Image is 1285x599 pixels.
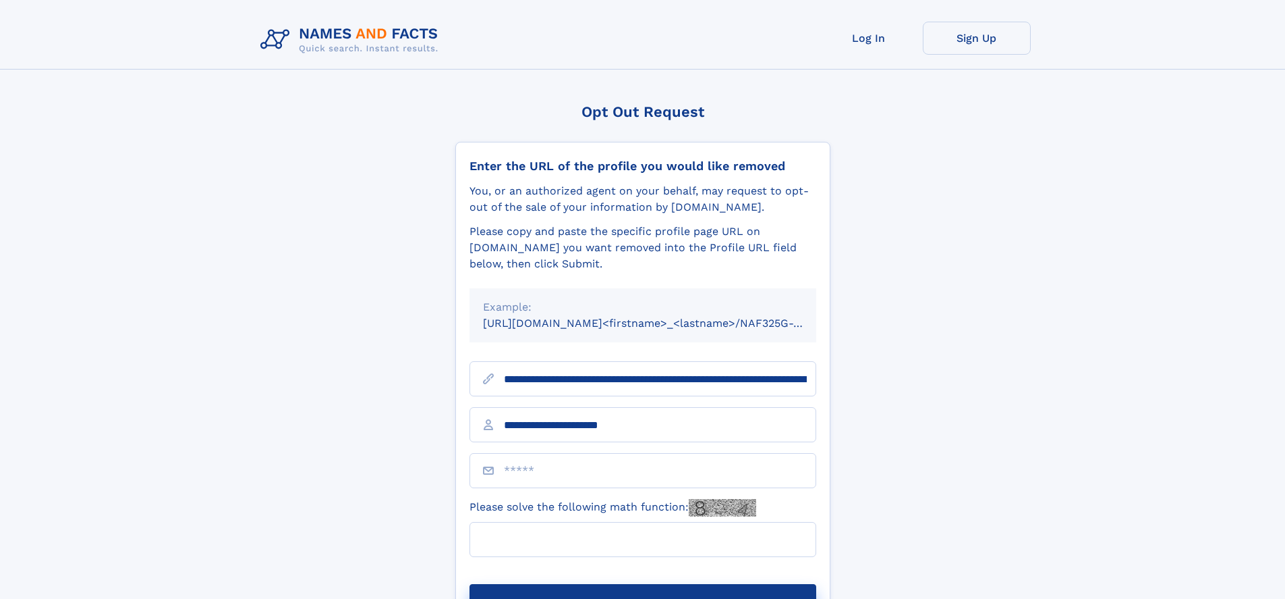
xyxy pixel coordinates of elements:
[469,159,816,174] div: Enter the URL of the profile you would like removed
[455,103,830,120] div: Opt Out Request
[923,22,1031,55] a: Sign Up
[483,317,842,330] small: [URL][DOMAIN_NAME]<firstname>_<lastname>/NAF325G-xxxxxxxx
[815,22,923,55] a: Log In
[469,224,816,272] div: Please copy and paste the specific profile page URL on [DOMAIN_NAME] you want removed into the Pr...
[255,22,449,58] img: Logo Names and Facts
[469,183,816,215] div: You, or an authorized agent on your behalf, may request to opt-out of the sale of your informatio...
[483,299,803,315] div: Example:
[469,499,756,517] label: Please solve the following math function:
